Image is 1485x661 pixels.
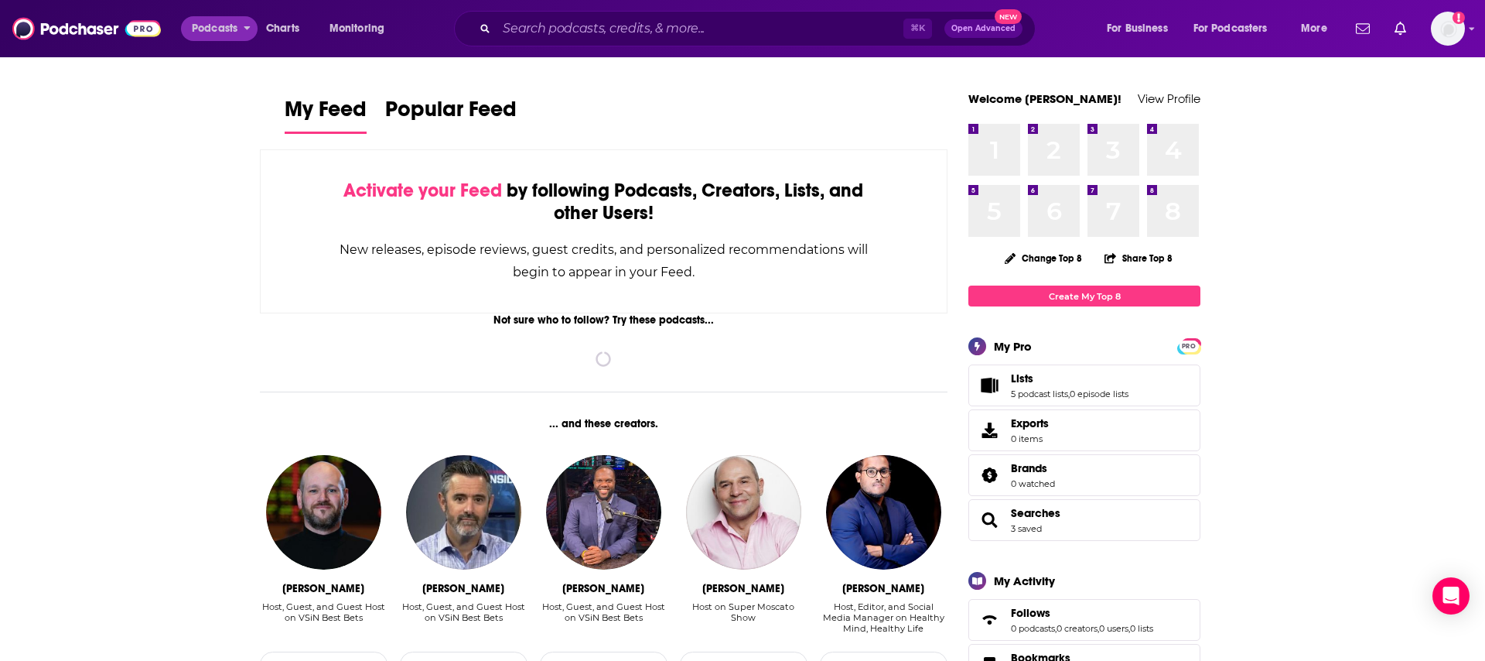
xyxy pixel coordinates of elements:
div: My Activity [994,574,1055,588]
span: , [1098,623,1099,634]
span: Logged in as rebeccagreenhalgh [1431,12,1465,46]
button: Show profile menu [1431,12,1465,46]
svg: Add a profile image [1453,12,1465,24]
button: open menu [181,16,258,41]
img: User Profile [1431,12,1465,46]
img: Femi Abebefe [546,455,661,570]
a: My Feed [285,96,367,134]
img: Dave Ross [406,455,521,570]
button: open menu [1183,16,1290,41]
a: 0 podcasts [1011,623,1055,634]
img: Avik Chakraborty [826,455,940,570]
div: New releases, episode reviews, guest credits, and personalized recommendations will begin to appe... [338,238,869,283]
div: Femi Abebefe [562,582,644,595]
button: Share Top 8 [1104,243,1173,273]
span: New [995,9,1022,24]
span: Activate your Feed [343,179,502,202]
a: Welcome [PERSON_NAME]! [968,91,1121,106]
div: Host, Guest, and Guest Host on VSiN Best Bets [540,601,667,635]
span: Exports [974,420,1005,441]
span: , [1128,623,1130,634]
div: Host, Guest, and Guest Host on VSiN Best Bets [400,601,527,623]
span: Monitoring [329,18,384,39]
img: Vincent Moscato [686,455,801,570]
span: Exports [1011,416,1049,430]
div: Not sure who to follow? Try these podcasts... [260,313,947,327]
a: 5 podcast lists [1011,389,1068,399]
span: Follows [1011,606,1050,620]
a: Brands [974,464,1005,486]
a: Create My Top 8 [968,286,1200,307]
div: by following Podcasts, Creators, Lists, and other Users! [338,180,869,224]
a: Show notifications dropdown [1350,15,1376,42]
a: Charts [256,16,309,41]
div: Host on Super Moscato Show [680,601,807,635]
div: Host, Guest, and Guest Host on VSiN Best Bets [540,601,667,623]
div: Host, Guest, and Guest Host on VSiN Best Bets [260,601,387,635]
button: open menu [1290,16,1347,41]
a: Brands [1011,461,1055,475]
div: Host, Guest, and Guest Host on VSiN Best Bets [400,601,527,635]
span: For Podcasters [1193,18,1268,39]
button: Change Top 8 [995,248,1091,268]
a: Popular Feed [385,96,517,134]
span: Popular Feed [385,96,517,132]
div: ... and these creators. [260,417,947,430]
a: Searches [1011,506,1060,520]
a: 0 creators [1057,623,1098,634]
a: PRO [1179,340,1198,351]
button: open menu [1096,16,1187,41]
div: Host, Editor, and Social Media Manager on Healthy Mind, Healthy Life [820,601,947,634]
a: Follows [1011,606,1153,620]
span: , [1068,389,1070,399]
span: PRO [1179,341,1198,352]
div: Search podcasts, credits, & more... [469,11,1050,46]
span: Brands [968,454,1200,496]
span: For Business [1107,18,1168,39]
div: Open Intercom Messenger [1432,577,1470,615]
img: Podchaser - Follow, Share and Rate Podcasts [12,14,161,43]
a: Follows [974,609,1005,631]
img: Wes Reynolds [266,455,381,570]
span: Follows [968,599,1200,641]
a: 3 saved [1011,523,1042,534]
a: Lists [974,375,1005,396]
button: Open AdvancedNew [944,19,1022,38]
button: open menu [319,16,405,41]
a: 0 users [1099,623,1128,634]
a: 0 lists [1130,623,1153,634]
span: More [1301,18,1327,39]
div: Host, Guest, and Guest Host on VSiN Best Bets [260,601,387,623]
a: Exports [968,409,1200,451]
span: Searches [968,499,1200,541]
div: Wes Reynolds [282,582,364,595]
a: View Profile [1138,91,1200,106]
a: Lists [1011,372,1128,385]
div: Host on Super Moscato Show [680,601,807,623]
div: Vincent Moscato [702,582,784,595]
span: Charts [266,18,299,39]
span: ⌘ K [903,19,932,39]
span: Brands [1011,461,1047,475]
span: Open Advanced [951,25,1016,33]
span: 0 items [1011,433,1049,444]
span: Podcasts [192,18,237,39]
input: Search podcasts, credits, & more... [497,16,903,41]
span: My Feed [285,96,367,132]
span: Lists [1011,372,1033,385]
a: Show notifications dropdown [1388,15,1412,42]
div: My Pro [994,339,1032,354]
span: Lists [968,365,1200,406]
div: Avik Chakraborty [842,582,924,595]
span: , [1055,623,1057,634]
a: Searches [974,509,1005,531]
